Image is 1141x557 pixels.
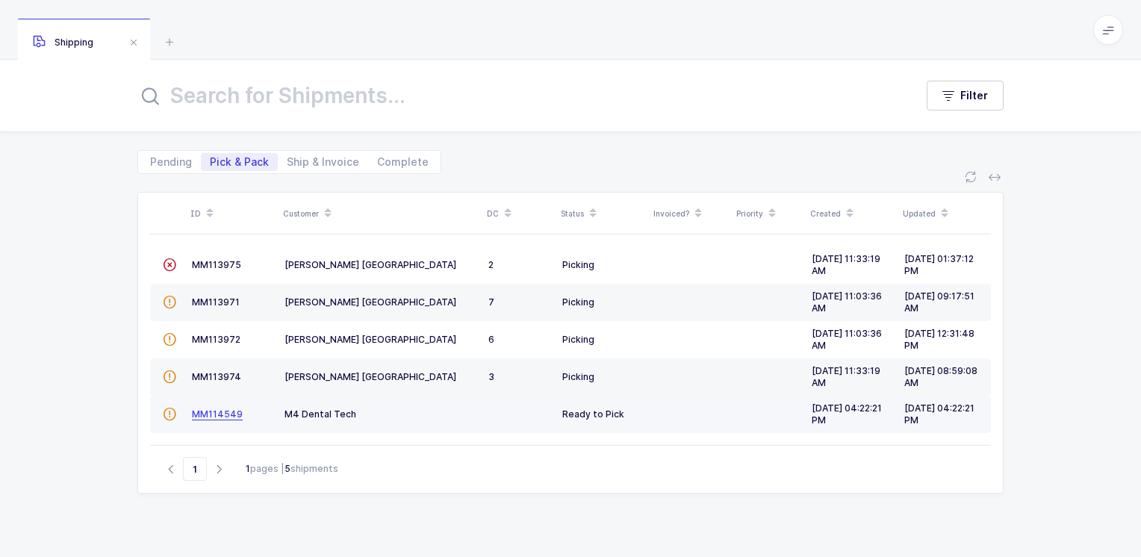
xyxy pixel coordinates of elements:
span: [DATE] 11:33:19 AM [812,365,880,388]
span: [DATE] 04:22:21 PM [812,402,882,426]
span: Ready to Pick [562,408,624,420]
button: Filter [927,81,1004,111]
span: [DATE] 12:31:48 PM [904,328,974,351]
span: Picking [562,259,594,270]
span: Picking [562,296,594,308]
span: MM114549 [192,408,243,420]
span:  [163,334,176,345]
span:  [163,259,176,270]
span: [DATE] 11:03:36 AM [812,290,882,314]
b: 1 [246,463,250,474]
span: [DATE] 11:03:36 AM [812,328,882,351]
span: Complete [377,157,429,167]
span: [PERSON_NAME] [GEOGRAPHIC_DATA] [285,334,456,345]
span: Picking [562,334,594,345]
input: Search for Shipments... [137,78,897,113]
div: Created [810,201,894,226]
span: Go to [183,457,207,481]
span: MM113974 [192,371,241,382]
span: Picking [562,371,594,382]
span: MM113971 [192,296,240,308]
span:  [163,408,176,420]
span:  [163,371,176,382]
span: Ship & Invoice [287,157,359,167]
span: Filter [960,88,988,103]
span: [PERSON_NAME] [GEOGRAPHIC_DATA] [285,259,456,270]
span: Shipping [33,37,93,48]
b: 5 [285,463,290,474]
span: MM113972 [192,334,240,345]
div: Status [561,201,644,226]
span: 3 [488,371,494,382]
span:  [163,296,176,308]
div: Updated [903,201,986,226]
div: Customer [283,201,478,226]
div: pages | shipments [246,462,338,476]
span: 7 [488,296,494,308]
span: 6 [488,334,494,345]
span: [PERSON_NAME] [GEOGRAPHIC_DATA] [285,296,456,308]
span: 2 [488,259,494,270]
span: [DATE] 09:17:51 AM [904,290,974,314]
span: [DATE] 08:59:08 AM [904,365,977,388]
span: [DATE] 11:33:19 AM [812,253,880,276]
span: MM113975 [192,259,241,270]
div: Priority [736,201,801,226]
span: Pick & Pack [210,157,269,167]
span: M4 Dental Tech [285,408,356,420]
div: ID [190,201,274,226]
span: [PERSON_NAME] [GEOGRAPHIC_DATA] [285,371,456,382]
span: [DATE] 04:22:21 PM [904,402,974,426]
div: Invoiced? [653,201,727,226]
span: Pending [150,157,192,167]
div: DC [487,201,552,226]
span: [DATE] 01:37:12 PM [904,253,974,276]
